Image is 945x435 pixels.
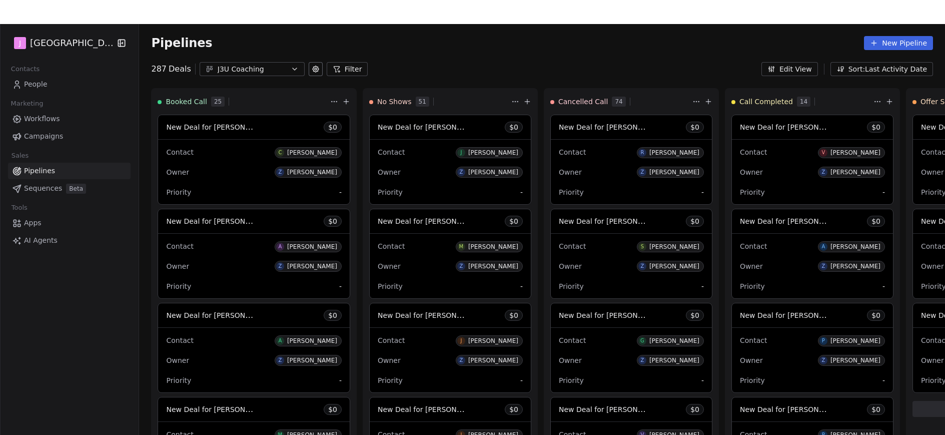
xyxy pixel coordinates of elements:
span: Owner [378,168,401,176]
div: [PERSON_NAME] [649,337,699,344]
span: Contact [166,336,193,344]
span: Owner [740,262,763,270]
div: Z [278,168,282,176]
a: Pipelines [8,163,131,179]
span: $ 0 [871,310,880,320]
span: Sales [7,148,33,163]
span: Contact [559,242,586,250]
span: Owner [378,356,401,364]
span: AI Agents [24,235,58,246]
span: - [701,281,704,291]
button: New Pipeline [864,36,933,50]
a: Apps [8,215,131,231]
div: 287 [151,63,191,75]
span: Contact [378,336,405,344]
span: $ 0 [328,122,337,132]
span: - [520,281,523,291]
span: Owner [166,356,189,364]
div: New Deal for [PERSON_NAME]$0ContactJ[PERSON_NAME]OwnerZ[PERSON_NAME]Priority- [369,115,531,205]
span: Priority [740,282,765,290]
div: [PERSON_NAME] [830,357,880,364]
iframe: Intercom live chat [911,401,935,425]
div: [PERSON_NAME] [468,169,518,176]
span: Priority [166,376,191,384]
div: [PERSON_NAME] [468,337,518,344]
span: Contact [740,336,767,344]
button: J[GEOGRAPHIC_DATA] [12,35,110,52]
span: $ 0 [871,404,880,414]
div: Call Completed14 [731,89,871,115]
span: Priority [740,188,765,196]
div: Z [278,356,282,364]
span: New Deal for [PERSON_NAME] [166,216,272,226]
span: Tools [7,200,32,215]
span: Priority [559,282,584,290]
div: [PERSON_NAME] [830,149,880,156]
div: New Deal for [PERSON_NAME]$0ContactS[PERSON_NAME]OwnerZ[PERSON_NAME]Priority- [550,209,712,299]
span: $ 0 [871,216,880,226]
div: P [822,337,825,345]
span: Beta [66,184,86,194]
span: Cancelled Call [558,97,608,107]
div: [PERSON_NAME] [830,243,880,250]
div: New Deal for [PERSON_NAME]$0ContactA[PERSON_NAME]OwnerZ[PERSON_NAME]Priority- [158,209,350,299]
span: Contact [740,242,767,250]
span: $ 0 [690,122,699,132]
span: Call Completed [739,97,793,107]
div: J [460,337,462,345]
div: [PERSON_NAME] [830,169,880,176]
span: Deals [169,63,191,75]
span: J [19,38,21,48]
span: People [24,79,48,90]
a: People [8,76,131,93]
span: - [339,281,342,291]
div: R [640,149,644,157]
button: Edit View [761,62,818,76]
div: New Deal for [PERSON_NAME]$0ContactJ[PERSON_NAME]OwnerZ[PERSON_NAME]Priority- [369,303,531,393]
div: [PERSON_NAME] [287,243,337,250]
div: A [278,337,282,345]
span: New Deal for [PERSON_NAME] [166,404,272,414]
span: Contact [559,336,586,344]
div: S [641,243,644,251]
div: [PERSON_NAME] [468,243,518,250]
div: New Deal for [PERSON_NAME]$0ContactA[PERSON_NAME]OwnerZ[PERSON_NAME]Priority- [731,209,893,299]
span: New Deal for [PERSON_NAME] [559,404,664,414]
div: [PERSON_NAME] [830,337,880,344]
span: Owner [559,356,582,364]
span: - [520,375,523,385]
span: Contact [740,148,767,156]
span: New Deal for [PERSON_NAME] [166,310,272,320]
span: New Deal for [PERSON_NAME] [740,122,845,132]
span: $ 0 [509,404,518,414]
div: [PERSON_NAME] [649,263,699,270]
span: Priority [559,188,584,196]
span: Owner [740,356,763,364]
div: Z [459,262,463,270]
div: Z [640,356,644,364]
span: Priority [166,188,191,196]
div: No Shows51 [369,89,509,115]
span: New Deal for [PERSON_NAME] [559,216,664,226]
span: $ 0 [871,122,880,132]
span: $ 0 [509,310,518,320]
div: Z [821,356,825,364]
span: Priority [378,282,403,290]
div: Booked Call25 [158,89,328,115]
span: No Shows [377,97,412,107]
div: [PERSON_NAME] [649,357,699,364]
div: Z [278,262,282,270]
div: [PERSON_NAME] [287,337,337,344]
div: New Deal for [PERSON_NAME]$0ContactV[PERSON_NAME]OwnerZ[PERSON_NAME]Priority- [731,115,893,205]
div: [PERSON_NAME] [468,263,518,270]
span: Owner [921,356,944,364]
div: [PERSON_NAME] [287,169,337,176]
span: Contact [559,148,586,156]
span: Pipelines [24,166,55,176]
span: Priority [559,376,584,384]
div: New Deal for [PERSON_NAME]$0ContactA[PERSON_NAME]OwnerZ[PERSON_NAME]Priority- [158,303,350,393]
span: Owner [166,262,189,270]
span: New Deal for [PERSON_NAME] [740,216,845,226]
span: 74 [612,97,625,107]
a: Workflows [8,111,131,127]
